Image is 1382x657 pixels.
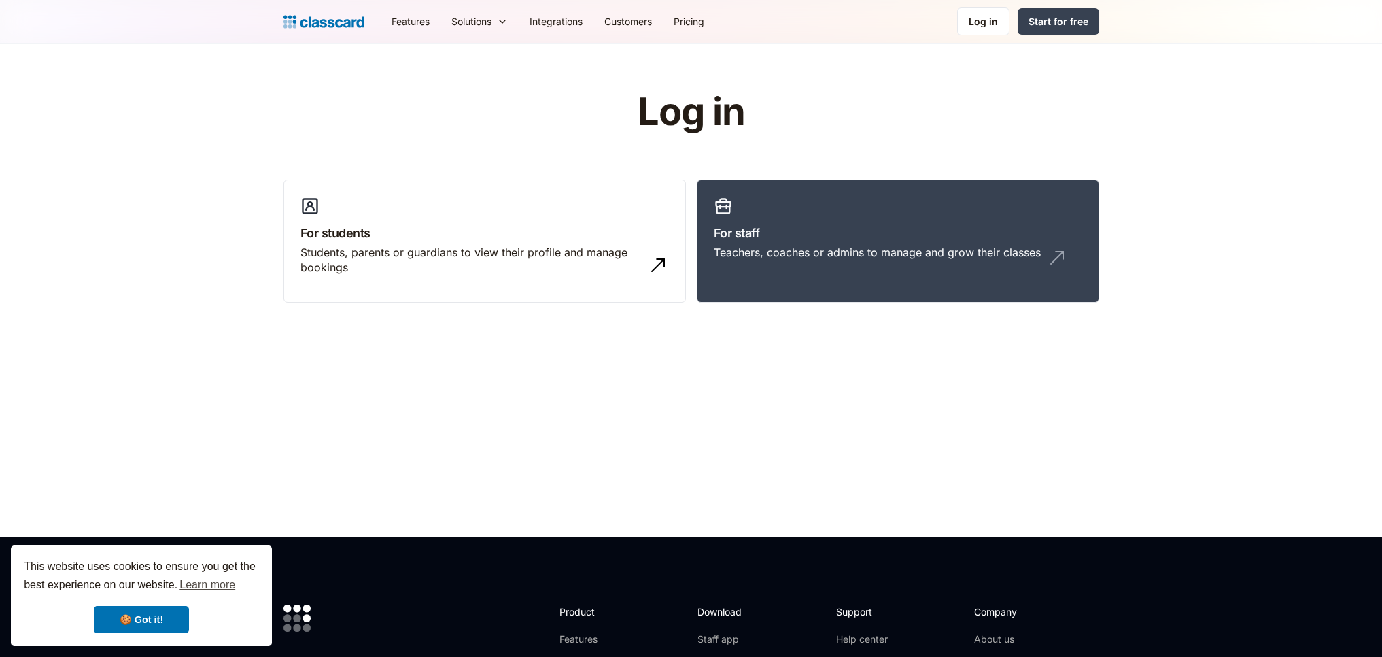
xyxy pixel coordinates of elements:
[697,605,753,619] h2: Download
[593,6,663,37] a: Customers
[957,7,1009,35] a: Log in
[177,575,237,595] a: learn more about cookies
[663,6,715,37] a: Pricing
[697,180,1099,303] a: For staffTeachers, coaches or admins to manage and grow their classes
[1018,8,1099,35] a: Start for free
[451,14,491,29] div: Solutions
[283,12,364,31] a: home
[519,6,593,37] a: Integrations
[1029,14,1088,29] div: Start for free
[475,91,907,133] h1: Log in
[24,558,259,595] span: This website uses cookies to ensure you get the best experience on our website.
[714,245,1041,260] div: Teachers, coaches or admins to manage and grow their classes
[559,605,632,619] h2: Product
[300,245,642,275] div: Students, parents or guardians to view their profile and manage bookings
[974,633,1065,646] a: About us
[714,224,1082,242] h3: For staff
[974,605,1065,619] h2: Company
[836,605,891,619] h2: Support
[283,180,686,303] a: For studentsStudents, parents or guardians to view their profile and manage bookings
[381,6,440,37] a: Features
[94,606,189,633] a: dismiss cookie message
[697,633,753,646] a: Staff app
[440,6,519,37] div: Solutions
[559,633,632,646] a: Features
[300,224,669,242] h3: For students
[836,633,891,646] a: Help center
[11,545,272,646] div: cookieconsent
[969,14,998,29] div: Log in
